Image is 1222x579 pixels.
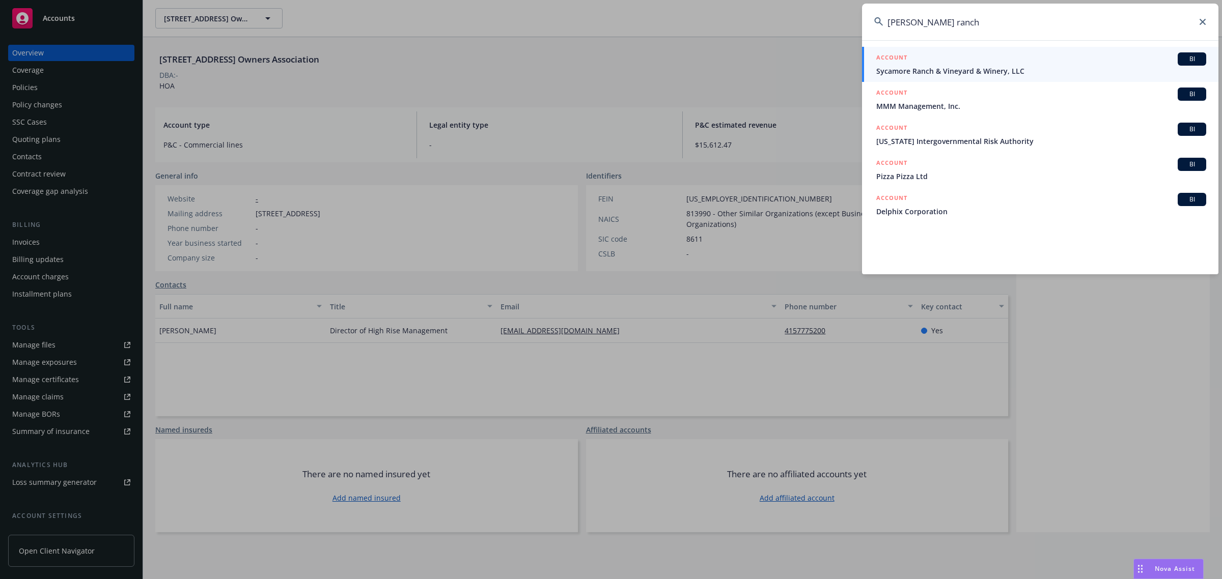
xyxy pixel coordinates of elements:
[876,123,907,135] h5: ACCOUNT
[1182,195,1202,204] span: BI
[876,193,907,205] h5: ACCOUNT
[876,158,907,170] h5: ACCOUNT
[1134,559,1147,578] div: Drag to move
[1182,160,1202,169] span: BI
[1133,559,1204,579] button: Nova Assist
[876,101,1206,111] span: MMM Management, Inc.
[1182,125,1202,134] span: BI
[862,4,1218,40] input: Search...
[876,206,1206,217] span: Delphix Corporation
[876,66,1206,76] span: Sycamore Ranch & Vineyard & Winery, LLC
[1155,564,1195,573] span: Nova Assist
[862,117,1218,152] a: ACCOUNTBI[US_STATE] Intergovernmental Risk Authority
[876,52,907,65] h5: ACCOUNT
[862,82,1218,117] a: ACCOUNTBIMMM Management, Inc.
[862,47,1218,82] a: ACCOUNTBISycamore Ranch & Vineyard & Winery, LLC
[862,152,1218,187] a: ACCOUNTBIPizza Pizza Ltd
[876,88,907,100] h5: ACCOUNT
[876,136,1206,147] span: [US_STATE] Intergovernmental Risk Authority
[1182,90,1202,99] span: BI
[1182,54,1202,64] span: BI
[862,187,1218,222] a: ACCOUNTBIDelphix Corporation
[876,171,1206,182] span: Pizza Pizza Ltd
